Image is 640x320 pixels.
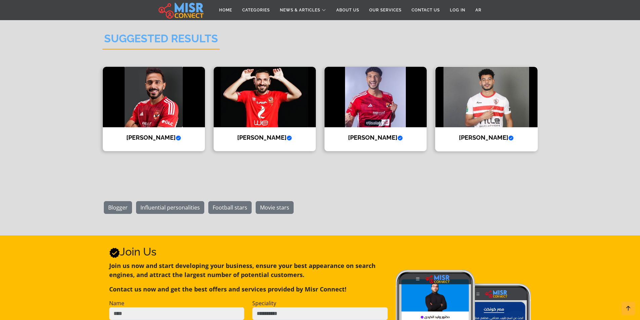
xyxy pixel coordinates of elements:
a: News & Articles [275,4,331,16]
span: News & Articles [280,7,320,13]
a: Contact Us [407,4,445,16]
a: Categories [237,4,275,16]
a: Ali Maâloul [PERSON_NAME] [209,66,320,152]
h4: [PERSON_NAME] [330,134,422,141]
a: Football stars [208,201,252,214]
img: main.misr_connect [159,2,204,18]
a: Our Services [364,4,407,16]
img: Wessam Abou Ali [325,67,427,127]
a: Home [214,4,237,16]
h2: Suggested Results [102,32,220,49]
img: Ali Maâloul [214,67,316,127]
a: AR [470,4,486,16]
h4: [PERSON_NAME] [219,134,311,141]
svg: Verified account [176,135,181,141]
a: Nabil Emad Dunga [PERSON_NAME] [431,66,542,152]
a: Mahmoud Kahraba [PERSON_NAME] [98,66,209,152]
h4: [PERSON_NAME] [108,134,200,141]
p: Join us now and start developing your business, ensure your best appearance on search engines, an... [109,261,388,279]
img: Nabil Emad Dunga [435,67,538,127]
a: Movie stars [256,201,294,214]
svg: Verified account [397,135,403,141]
a: Wessam Abou Ali [PERSON_NAME] [320,66,431,152]
a: Influential personalities [136,201,204,214]
p: Contact us now and get the best offers and services provided by Misr Connect! [109,285,388,294]
a: Blogger [104,201,132,214]
label: Name [109,299,124,307]
img: Mahmoud Kahraba [103,67,205,127]
a: About Us [331,4,364,16]
svg: Verified account [109,247,120,258]
a: Log in [445,4,470,16]
label: Speciality [252,299,276,307]
h2: Join Us [109,245,388,258]
svg: Verified account [287,135,292,141]
h4: [PERSON_NAME] [440,134,532,141]
svg: Verified account [508,135,514,141]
